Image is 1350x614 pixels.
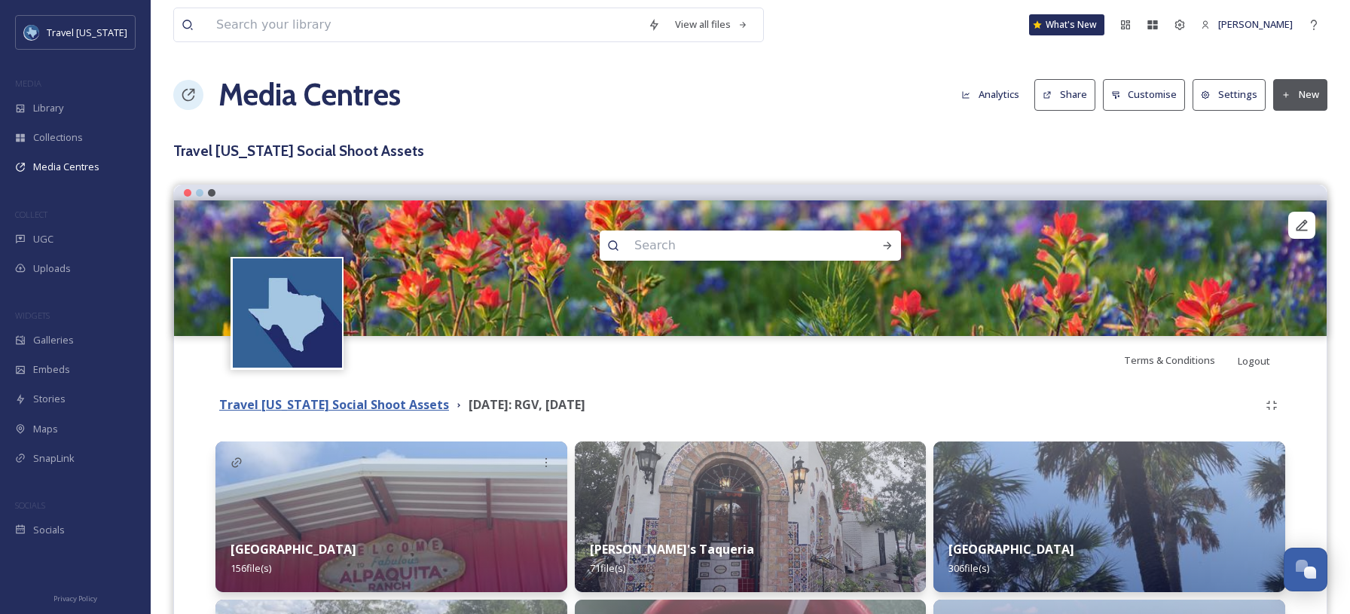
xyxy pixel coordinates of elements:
[33,523,65,537] span: Socials
[1218,17,1293,31] span: [PERSON_NAME]
[948,541,1074,557] strong: [GEOGRAPHIC_DATA]
[15,209,47,220] span: COLLECT
[15,78,41,89] span: MEDIA
[233,258,342,368] img: images%20%281%29.jpeg
[469,396,585,413] strong: [DATE]: RGV, [DATE]
[24,25,39,40] img: images%20%281%29.jpeg
[47,26,127,39] span: Travel [US_STATE]
[1034,79,1095,110] button: Share
[1238,354,1270,368] span: Logout
[53,588,97,606] a: Privacy Policy
[33,392,66,406] span: Stories
[174,200,1327,336] img: bonefish.becky_07292025_79254b00-8ba1-6220-91c7-8e14bc394f1c.jpg
[667,10,756,39] a: View all files
[1193,79,1273,110] a: Settings
[219,396,449,413] strong: Travel [US_STATE] Social Shoot Assets
[215,441,567,592] img: e4d968d7-eabd-4759-b194-ffc94da0af83.jpg
[954,80,1034,109] a: Analytics
[590,561,625,575] span: 71 file(s)
[1193,10,1300,39] a: [PERSON_NAME]
[173,140,1327,162] h3: Travel [US_STATE] Social Shoot Assets
[1029,14,1104,35] a: What's New
[1103,79,1193,110] a: Customise
[33,232,53,246] span: UGC
[575,441,927,592] img: 865a8e95-dbe3-464f-9b9a-82c5a9ad6abd.jpg
[1284,548,1327,591] button: Open Chat
[948,561,989,575] span: 306 file(s)
[33,160,99,174] span: Media Centres
[218,72,401,118] a: Media Centres
[933,441,1285,592] img: f8ca2abb-27b0-4393-a65b-be8591fc7e74.jpg
[33,130,83,145] span: Collections
[209,8,640,41] input: Search your library
[15,310,50,321] span: WIDGETS
[15,499,45,511] span: SOCIALS
[33,333,74,347] span: Galleries
[33,261,71,276] span: Uploads
[1124,351,1238,369] a: Terms & Conditions
[33,451,75,466] span: SnapLink
[33,422,58,436] span: Maps
[1124,353,1215,367] span: Terms & Conditions
[33,362,70,377] span: Embeds
[33,101,63,115] span: Library
[231,561,271,575] span: 156 file(s)
[1273,79,1327,110] button: New
[954,80,1027,109] button: Analytics
[53,594,97,603] span: Privacy Policy
[590,541,754,557] strong: [PERSON_NAME]'s Taqueria
[231,541,356,557] strong: [GEOGRAPHIC_DATA]
[1103,79,1186,110] button: Customise
[627,229,833,262] input: Search
[1193,79,1266,110] button: Settings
